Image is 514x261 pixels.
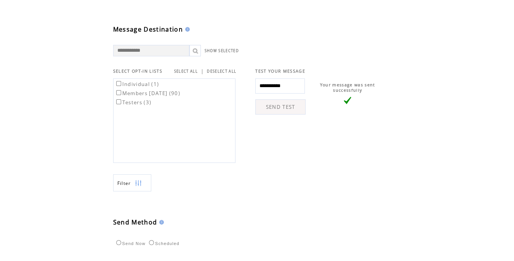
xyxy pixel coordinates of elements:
[115,81,159,88] label: Individual (1)
[201,68,204,75] span: |
[183,27,190,32] img: help.gif
[147,241,179,246] label: Scheduled
[113,174,151,191] a: Filter
[174,69,198,74] a: SELECT ALL
[157,220,164,224] img: help.gif
[113,25,183,33] span: Message Destination
[115,99,152,106] label: Testers (3)
[116,81,121,86] input: Individual (1)
[205,48,239,53] a: SHOW SELECTED
[135,175,142,192] img: filters.png
[149,240,154,245] input: Scheduled
[207,69,236,74] a: DESELECT ALL
[117,180,131,186] span: Show filters
[116,99,121,104] input: Testers (3)
[344,97,351,104] img: vLarge.png
[116,90,121,95] input: Members [DATE] (90)
[115,90,180,97] label: Members [DATE] (90)
[255,68,305,74] span: TEST YOUR MESSAGE
[113,218,157,226] span: Send Method
[116,240,121,245] input: Send Now
[113,68,162,74] span: SELECT OPT-IN LISTS
[320,82,375,93] span: Your message was sent successfully
[255,99,306,115] a: SEND TEST
[114,241,146,246] label: Send Now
